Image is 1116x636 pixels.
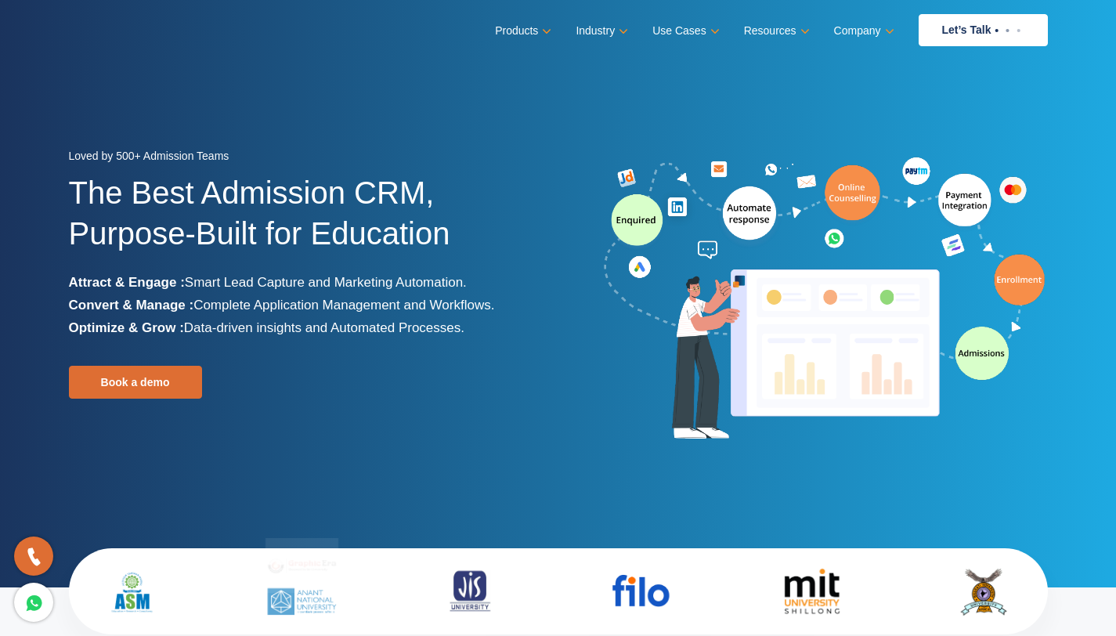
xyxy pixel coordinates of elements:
b: Optimize & Grow : [69,320,184,335]
span: Smart Lead Capture and Marketing Automation. [185,275,467,290]
b: Convert & Manage : [69,298,194,313]
span: Complete Application Management and Workflows. [193,298,494,313]
img: admission-software-home-page-header [601,154,1048,446]
a: Let’s Talk [919,14,1048,46]
b: Attract & Engage : [69,275,185,290]
a: Book a demo [69,366,202,399]
a: Products [495,20,548,42]
a: Company [834,20,891,42]
a: Industry [576,20,625,42]
a: Use Cases [652,20,716,42]
h1: The Best Admission CRM, Purpose-Built for Education [69,172,547,271]
div: Loved by 500+ Admission Teams [69,145,547,172]
span: Data-driven insights and Automated Processes. [184,320,464,335]
a: Resources [744,20,807,42]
